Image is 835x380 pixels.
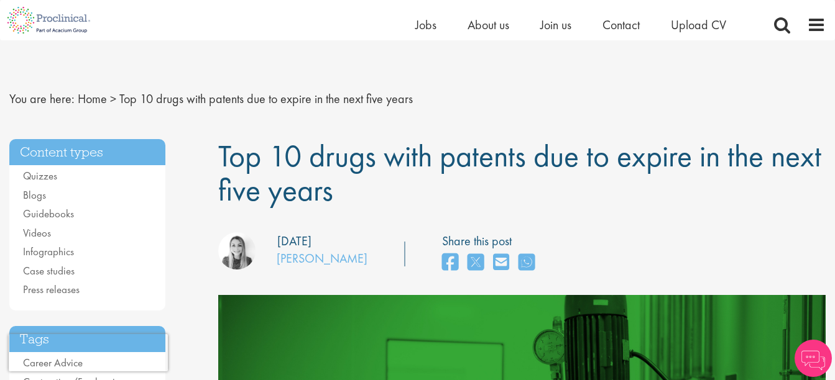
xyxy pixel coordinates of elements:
[540,17,571,33] a: Join us
[23,226,51,240] a: Videos
[78,91,107,107] a: breadcrumb link
[671,17,726,33] a: Upload CV
[119,91,413,107] span: Top 10 drugs with patents due to expire in the next five years
[277,232,311,250] div: [DATE]
[415,17,436,33] a: Jobs
[9,91,75,107] span: You are here:
[493,250,509,276] a: share on email
[795,340,832,377] img: Chatbot
[9,326,165,353] h3: Tags
[218,136,821,210] span: Top 10 drugs with patents due to expire in the next five years
[9,139,165,166] h3: Content types
[468,250,484,276] a: share on twitter
[442,250,458,276] a: share on facebook
[23,264,75,278] a: Case studies
[218,232,256,269] img: Hannah Burke
[23,207,74,220] a: Guidebooks
[442,232,541,250] label: Share this post
[519,250,535,276] a: share on whats app
[277,250,367,266] a: [PERSON_NAME]
[602,17,640,33] a: Contact
[110,91,116,107] span: >
[23,188,46,202] a: Blogs
[23,283,80,296] a: Press releases
[468,17,509,33] a: About us
[23,169,57,183] a: Quizzes
[9,334,168,371] iframe: reCAPTCHA
[23,245,74,258] a: Infographics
